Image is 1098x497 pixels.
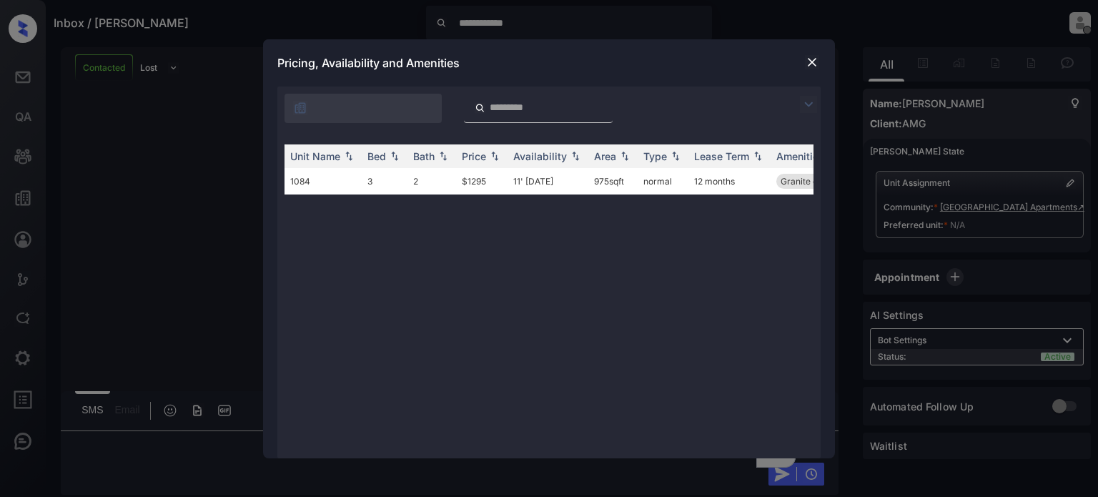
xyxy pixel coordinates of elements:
div: Unit Name [290,150,340,162]
img: sorting [342,151,356,161]
td: 975 sqft [588,168,638,195]
img: sorting [436,151,450,161]
span: Granite counter... [781,176,850,187]
div: Availability [513,150,567,162]
div: Pricing, Availability and Amenities [263,39,835,87]
img: sorting [488,151,502,161]
td: 1084 [285,168,362,195]
img: sorting [668,151,683,161]
img: sorting [751,151,765,161]
td: normal [638,168,688,195]
div: Amenities [776,150,824,162]
img: sorting [618,151,632,161]
td: $1295 [456,168,508,195]
div: Price [462,150,486,162]
td: 2 [407,168,456,195]
td: 3 [362,168,407,195]
img: sorting [387,151,402,161]
img: icon-zuma [293,101,307,115]
div: Area [594,150,616,162]
div: Bath [413,150,435,162]
img: close [805,55,819,69]
div: Type [643,150,667,162]
td: 12 months [688,168,771,195]
div: Bed [367,150,386,162]
img: icon-zuma [800,96,817,113]
img: icon-zuma [475,102,485,114]
img: sorting [568,151,583,161]
div: Lease Term [694,150,749,162]
td: 11' [DATE] [508,168,588,195]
